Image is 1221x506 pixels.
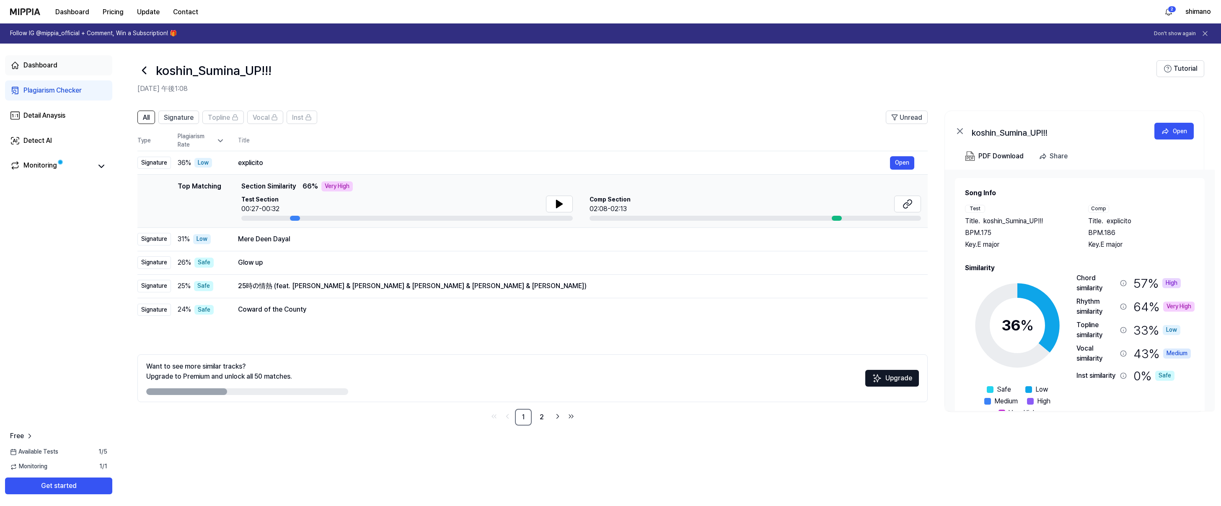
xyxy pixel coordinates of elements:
[178,305,191,315] span: 24 %
[137,256,171,269] div: Signature
[241,204,279,214] div: 00:27-00:32
[994,396,1018,406] span: Medium
[238,258,914,268] div: Glow up
[900,113,922,123] span: Unread
[1164,7,1174,17] img: 알림
[178,234,190,244] span: 31 %
[1133,297,1195,317] div: 64 %
[164,113,194,123] span: Signature
[238,158,890,168] div: explicito
[23,85,82,96] div: Plagiarism Checker
[865,377,919,385] a: SparklesUpgrade
[552,410,564,422] a: Go to next page
[194,305,214,315] div: Safe
[1154,30,1196,37] button: Don't show again
[146,361,292,382] div: Want to see more similar tracks? Upgrade to Premium and unlock all 50 matches.
[590,204,631,214] div: 02:08-02:13
[1076,371,1117,381] div: Inst similarity
[1163,302,1195,312] div: Very High
[1133,367,1174,385] div: 0 %
[1133,343,1191,364] div: 43 %
[5,106,112,126] a: Detail Anaysis
[137,233,171,245] div: Signature
[983,216,1043,226] span: koshin_Sumina_UP!!!
[5,131,112,151] a: Detect AI
[98,448,107,456] span: 1 / 5
[166,4,205,21] a: Contact
[1035,148,1074,165] button: Share
[178,281,191,291] span: 25 %
[137,111,155,124] button: All
[178,258,191,268] span: 26 %
[23,60,57,70] div: Dashboard
[23,160,57,172] div: Monitoring
[241,181,296,191] span: Section Similarity
[1088,240,1195,250] div: Key. E major
[137,280,171,292] div: Signature
[10,462,47,471] span: Monitoring
[565,410,577,422] a: Go to last page
[156,62,272,79] h1: koshin_Sumina_UP!!!
[1050,151,1068,162] div: Share
[5,80,112,101] a: Plagiarism Checker
[238,234,914,244] div: Mere Deen Dayal
[1076,343,1117,364] div: Vocal similarity
[1168,6,1176,13] div: 2
[965,188,1195,198] h2: Song Info
[292,113,303,123] span: Inst
[5,478,112,494] button: Get started
[1076,297,1117,317] div: Rhythm similarity
[1162,278,1181,288] div: High
[238,281,914,291] div: 25時の情熱 (feat. [PERSON_NAME] & [PERSON_NAME] & [PERSON_NAME] & [PERSON_NAME] & [PERSON_NAME])
[130,0,166,23] a: Update
[1185,7,1211,17] button: shimano
[965,151,975,161] img: PDF Download
[137,304,171,316] div: Signature
[1107,216,1131,226] span: explicito
[158,111,199,124] button: Signature
[1133,273,1181,293] div: 57 %
[178,181,221,221] div: Top Matching
[238,131,928,151] th: Title
[1155,371,1174,381] div: Safe
[287,111,317,124] button: Inst
[890,156,914,170] button: Open
[49,4,96,21] button: Dashboard
[965,240,1071,250] div: Key. E major
[10,160,92,172] a: Monitoring
[515,409,532,426] a: 1
[965,216,980,226] span: Title .
[1088,205,1109,213] div: Comp
[241,196,279,204] span: Test Section
[1088,228,1195,238] div: BPM. 186
[208,113,230,123] span: Topline
[963,148,1025,165] button: PDF Download
[10,8,40,15] img: logo
[194,281,213,291] div: Safe
[10,431,24,441] span: Free
[978,151,1024,162] div: PDF Download
[130,4,166,21] button: Update
[10,29,177,38] h1: Follow IG @mippia_official + Comment, Win a Subscription! 🎁
[590,196,631,204] span: Comp Section
[137,157,171,169] div: Signature
[137,84,1156,94] h2: [DATE] 午後1:08
[23,136,52,146] div: Detect AI
[1163,349,1191,359] div: Medium
[533,409,550,426] a: 2
[99,462,107,471] span: 1 / 1
[303,181,318,191] span: 66 %
[143,113,150,123] span: All
[10,431,34,441] a: Free
[1133,320,1180,340] div: 33 %
[972,126,1139,136] div: koshin_Sumina_UP!!!
[96,4,130,21] button: Pricing
[1088,216,1103,226] span: Title .
[10,448,58,456] span: Available Tests
[238,305,914,315] div: Coward of the County
[321,181,353,191] div: Very High
[865,370,919,387] button: Upgrade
